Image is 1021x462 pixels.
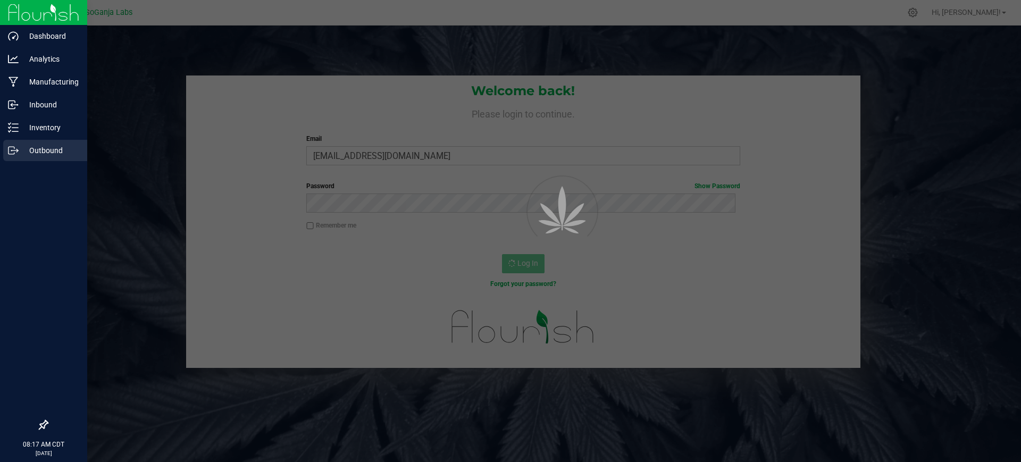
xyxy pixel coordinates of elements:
[19,75,82,88] p: Manufacturing
[8,54,19,64] inline-svg: Analytics
[19,144,82,157] p: Outbound
[5,449,82,457] p: [DATE]
[8,99,19,110] inline-svg: Inbound
[5,440,82,449] p: 08:17 AM CDT
[19,98,82,111] p: Inbound
[19,30,82,43] p: Dashboard
[8,145,19,156] inline-svg: Outbound
[8,31,19,41] inline-svg: Dashboard
[8,122,19,133] inline-svg: Inventory
[19,121,82,134] p: Inventory
[19,53,82,65] p: Analytics
[8,77,19,87] inline-svg: Manufacturing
